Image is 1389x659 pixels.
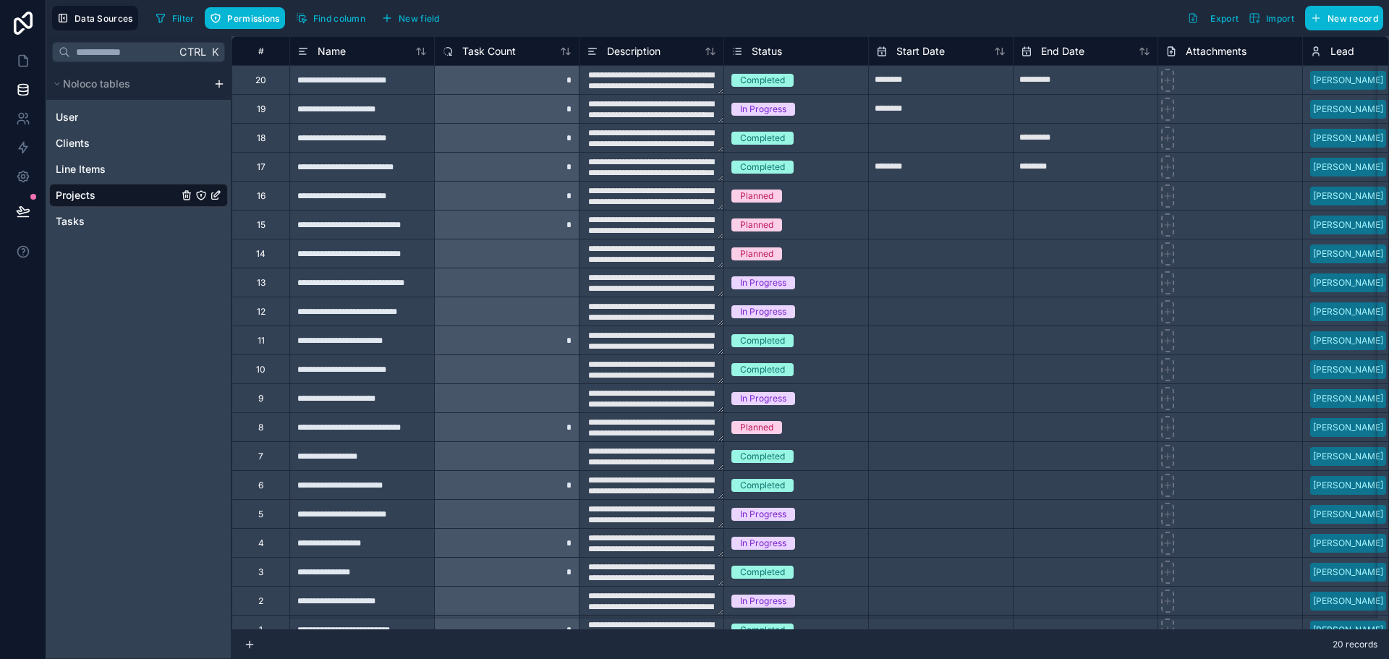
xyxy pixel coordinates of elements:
div: Completed [740,161,785,174]
span: 20 records [1333,639,1377,650]
div: [PERSON_NAME] [1313,247,1383,260]
span: Lead [1330,44,1354,59]
div: 2 [258,595,263,607]
button: Data Sources [52,6,138,30]
span: Data Sources [75,13,133,24]
span: K [210,47,220,57]
div: In Progress [740,103,786,116]
span: Permissions [227,13,279,24]
div: [PERSON_NAME] [1313,132,1383,145]
span: Start Date [896,44,945,59]
div: 10 [256,364,266,375]
button: Find column [291,7,370,29]
div: 20 [255,75,266,86]
span: Import [1266,13,1294,24]
div: [PERSON_NAME] [1313,537,1383,550]
span: Find column [313,13,365,24]
button: Export [1182,6,1244,30]
div: 6 [258,480,263,491]
div: Completed [740,334,785,347]
div: In Progress [740,276,786,289]
span: Status [752,44,782,59]
div: Completed [740,566,785,579]
div: 19 [257,103,266,115]
div: 7 [258,451,263,462]
div: 3 [258,566,263,578]
div: [PERSON_NAME] [1313,363,1383,376]
div: Completed [740,132,785,145]
div: # [243,46,279,56]
div: [PERSON_NAME] [1313,103,1383,116]
div: 5 [258,509,263,520]
span: Ctrl [178,43,208,61]
div: [PERSON_NAME] [1313,450,1383,463]
button: New field [376,7,445,29]
div: 14 [256,248,266,260]
button: New record [1305,6,1383,30]
span: New record [1328,13,1378,24]
div: [PERSON_NAME] [1313,595,1383,608]
div: [PERSON_NAME] [1313,334,1383,347]
div: 1 [259,624,263,636]
div: Completed [740,74,785,87]
div: Completed [740,450,785,463]
a: Permissions [205,7,290,29]
div: [PERSON_NAME] [1313,74,1383,87]
div: 17 [257,161,266,173]
span: Attachments [1186,44,1246,59]
div: [PERSON_NAME] [1313,421,1383,434]
div: 4 [258,537,264,549]
div: Planned [740,190,773,203]
span: End Date [1041,44,1084,59]
span: Export [1210,13,1239,24]
div: [PERSON_NAME] [1313,566,1383,579]
div: In Progress [740,392,786,405]
div: 13 [257,277,266,289]
div: [PERSON_NAME] [1313,479,1383,492]
div: 9 [258,393,263,404]
button: Filter [150,7,200,29]
div: Completed [740,363,785,376]
div: 12 [257,306,266,318]
div: 15 [257,219,266,231]
div: [PERSON_NAME] [1313,161,1383,174]
span: New field [399,13,440,24]
div: [PERSON_NAME] [1313,508,1383,521]
div: In Progress [740,508,786,521]
div: [PERSON_NAME] [1313,392,1383,405]
div: [PERSON_NAME] [1313,190,1383,203]
div: Completed [740,479,785,492]
div: Planned [740,421,773,434]
span: Name [318,44,346,59]
div: In Progress [740,595,786,608]
div: [PERSON_NAME] [1313,624,1383,637]
div: [PERSON_NAME] [1313,276,1383,289]
button: Permissions [205,7,284,29]
div: Planned [740,218,773,231]
span: Description [607,44,660,59]
a: New record [1299,6,1383,30]
div: [PERSON_NAME] [1313,305,1383,318]
div: 11 [258,335,265,346]
div: 8 [258,422,263,433]
div: 18 [257,132,266,144]
div: In Progress [740,537,786,550]
span: Task Count [462,44,516,59]
div: Planned [740,247,773,260]
div: Completed [740,624,785,637]
div: 16 [257,190,266,202]
div: [PERSON_NAME] [1313,218,1383,231]
div: In Progress [740,305,786,318]
button: Import [1244,6,1299,30]
span: Filter [172,13,195,24]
